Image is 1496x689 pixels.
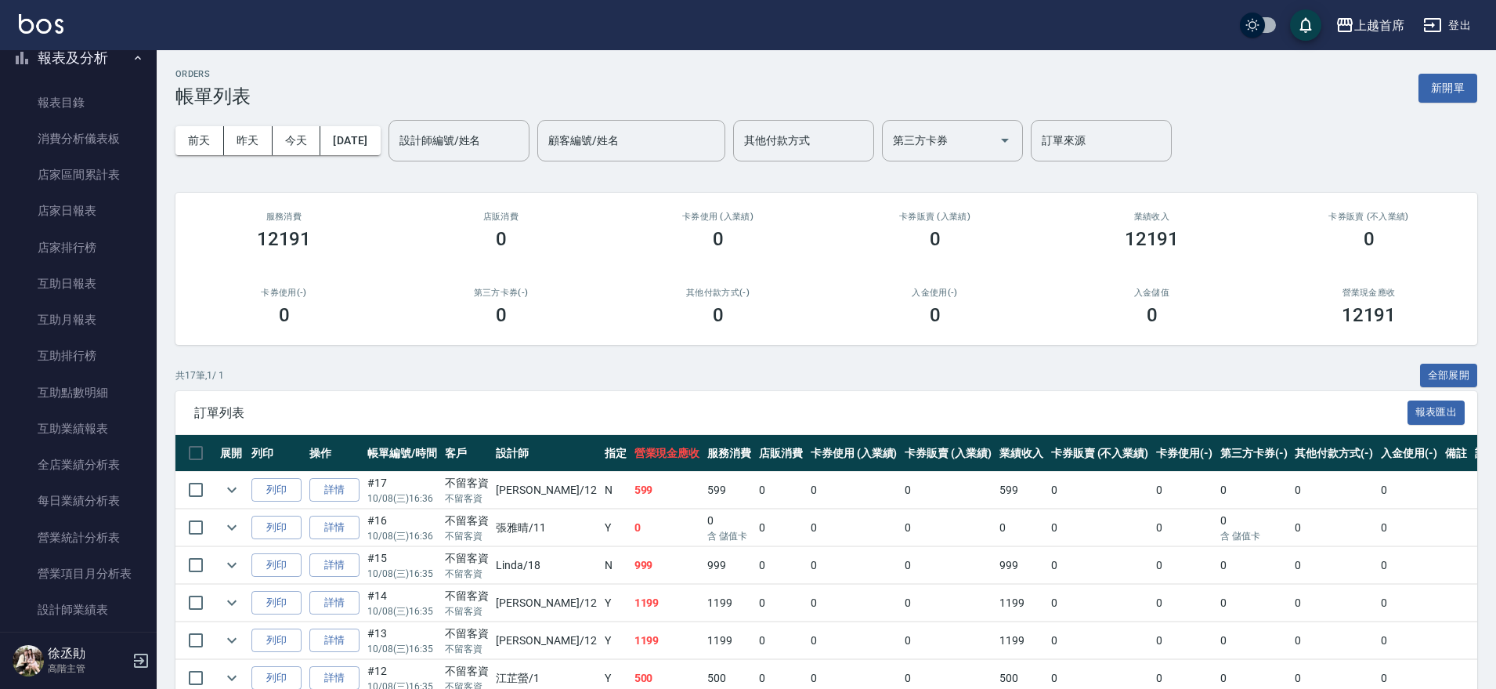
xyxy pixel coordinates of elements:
[1291,547,1377,584] td: 0
[703,509,755,546] td: 0
[1216,547,1292,584] td: 0
[6,38,150,78] button: 報表及分析
[445,642,489,656] p: 不留客資
[309,516,360,540] a: 詳情
[279,304,290,326] h3: 0
[1216,622,1292,659] td: 0
[248,435,305,472] th: 列印
[6,157,150,193] a: 店家區間累計表
[251,591,302,615] button: 列印
[1047,509,1152,546] td: 0
[1377,547,1441,584] td: 0
[601,547,631,584] td: N
[367,642,437,656] p: 10/08 (三) 16:35
[1291,472,1377,509] td: 0
[930,304,941,326] h3: 0
[713,304,724,326] h3: 0
[901,547,996,584] td: 0
[175,368,224,383] p: 共 17 筆, 1 / 1
[363,622,441,659] td: #13
[807,509,902,546] td: 0
[1291,435,1377,472] th: 其他付款方式(-)
[445,604,489,618] p: 不留客資
[441,435,493,472] th: 客戶
[1047,435,1152,472] th: 卡券販賣 (不入業績)
[1418,80,1477,95] a: 新開單
[628,212,808,222] h2: 卡券使用 (入業績)
[807,585,902,622] td: 0
[305,435,363,472] th: 操作
[755,585,807,622] td: 0
[901,585,996,622] td: 0
[220,478,244,502] button: expand row
[1152,547,1216,584] td: 0
[6,628,150,664] a: 設計師日報表
[220,591,244,615] button: expand row
[367,491,437,506] p: 10/08 (三) 16:36
[996,509,1047,546] td: 0
[628,288,808,298] h2: 其他付款方式(-)
[251,629,302,653] button: 列印
[492,622,600,659] td: [PERSON_NAME] /12
[1291,509,1377,546] td: 0
[1407,404,1465,419] a: 報表匯出
[13,645,44,676] img: Person
[220,553,244,577] button: expand row
[755,622,807,659] td: 0
[601,435,631,472] th: 指定
[320,126,380,155] button: [DATE]
[996,547,1047,584] td: 999
[631,547,704,584] td: 999
[1354,16,1404,35] div: 上越首席
[1329,9,1411,42] button: 上越首席
[445,663,489,680] div: 不留客資
[1047,547,1152,584] td: 0
[755,435,807,472] th: 店販消費
[496,304,507,326] h3: 0
[496,228,507,250] h3: 0
[845,212,1024,222] h2: 卡券販賣 (入業績)
[703,622,755,659] td: 1199
[194,288,374,298] h2: 卡券使用(-)
[601,585,631,622] td: Y
[6,556,150,592] a: 營業項目月分析表
[6,121,150,157] a: 消費分析儀表板
[251,516,302,540] button: 列印
[1216,585,1292,622] td: 0
[1047,622,1152,659] td: 0
[1062,212,1241,222] h2: 業績收入
[6,266,150,302] a: 互助日報表
[492,472,600,509] td: [PERSON_NAME] /12
[216,435,248,472] th: 展開
[1152,435,1216,472] th: 卡券使用(-)
[492,547,600,584] td: Linda /18
[703,435,755,472] th: 服務消費
[411,212,591,222] h2: 店販消費
[220,629,244,652] button: expand row
[807,547,902,584] td: 0
[194,405,1407,421] span: 訂單列表
[1047,585,1152,622] td: 0
[6,302,150,338] a: 互助月報表
[363,547,441,584] td: #15
[175,126,224,155] button: 前天
[1152,472,1216,509] td: 0
[631,622,704,659] td: 1199
[492,585,600,622] td: [PERSON_NAME] /12
[1407,401,1465,425] button: 報表匯出
[755,509,807,546] td: 0
[445,550,489,567] div: 不留客資
[1417,11,1477,40] button: 登出
[901,435,996,472] th: 卡券販賣 (入業績)
[1290,9,1321,41] button: save
[1377,622,1441,659] td: 0
[363,509,441,546] td: #16
[445,588,489,604] div: 不留客資
[1291,622,1377,659] td: 0
[1364,228,1375,250] h3: 0
[367,529,437,543] p: 10/08 (三) 16:36
[992,128,1017,153] button: Open
[1377,509,1441,546] td: 0
[1047,472,1152,509] td: 0
[1291,585,1377,622] td: 0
